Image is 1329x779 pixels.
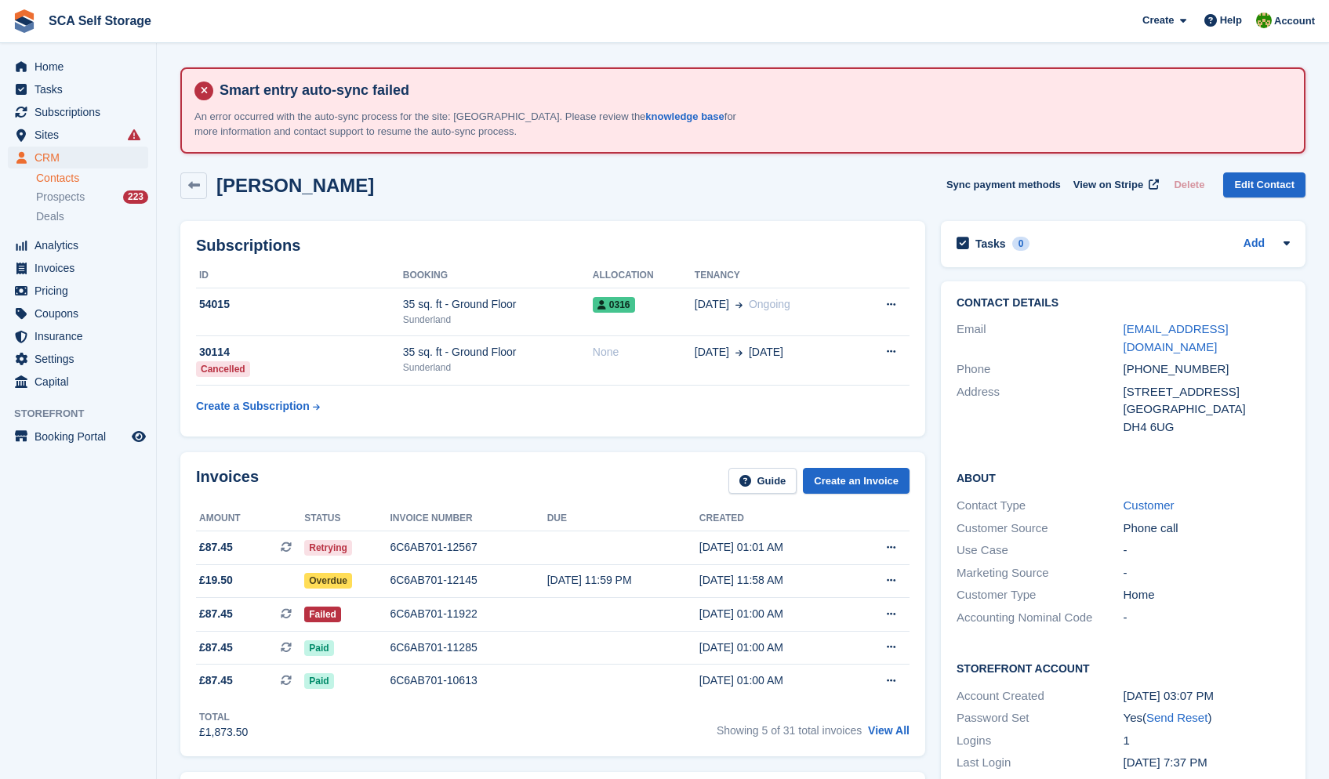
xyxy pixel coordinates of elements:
span: Coupons [34,303,129,324]
div: 1 [1124,732,1291,750]
img: Sam Chapman [1256,13,1272,28]
div: Marketing Source [957,564,1124,582]
div: 223 [123,190,148,204]
a: Edit Contact [1223,172,1305,198]
span: Settings [34,348,129,370]
div: 35 sq. ft - Ground Floor [403,344,593,361]
div: [DATE] 01:01 AM [699,539,851,556]
span: Invoices [34,257,129,279]
a: Deals [36,208,148,225]
span: Analytics [34,234,129,256]
div: Sunderland [403,361,593,375]
span: £87.45 [199,539,233,556]
div: [GEOGRAPHIC_DATA] [1124,400,1291,418]
div: 35 sq. ft - Ground Floor [403,296,593,313]
a: Guide [728,468,797,494]
a: Send Reset [1146,711,1207,724]
th: Allocation [593,263,695,288]
th: Status [304,506,390,531]
span: £87.45 [199,606,233,622]
a: knowledge base [645,111,724,122]
div: [DATE] 01:00 AM [699,606,851,622]
span: Capital [34,371,129,393]
p: An error occurred with the auto-sync process for the site: [GEOGRAPHIC_DATA]. Please review the f... [194,109,743,139]
div: 6C6AB701-11285 [390,640,546,656]
a: menu [8,371,148,393]
th: Booking [403,263,593,288]
div: Home [1124,586,1291,604]
div: 6C6AB701-10613 [390,672,546,689]
div: 30114 [196,344,403,361]
div: Phone [957,361,1124,379]
span: Deals [36,209,64,224]
div: [DATE] 11:58 AM [699,572,851,589]
a: menu [8,348,148,370]
span: Overdue [304,573,352,589]
div: 6C6AB701-11922 [390,606,546,622]
span: Prospects [36,190,85,205]
a: View on Stripe [1067,172,1162,198]
button: Sync payment methods [946,172,1061,198]
div: - [1124,542,1291,560]
a: menu [8,124,148,146]
h4: Smart entry auto-sync failed [213,82,1291,100]
div: Use Case [957,542,1124,560]
div: Logins [957,732,1124,750]
span: Subscriptions [34,101,129,123]
div: Customer Type [957,586,1124,604]
a: SCA Self Storage [42,8,158,34]
a: Create a Subscription [196,392,320,421]
span: Storefront [14,406,156,422]
div: None [593,344,695,361]
span: £87.45 [199,640,233,656]
img: stora-icon-8386f47178a22dfd0bd8f6a31ec36ba5ce8667c1dd55bd0f319d3a0aa187defe.svg [13,9,36,33]
div: [DATE] 11:59 PM [547,572,699,589]
div: Create a Subscription [196,398,310,415]
a: menu [8,147,148,168]
div: Accounting Nominal Code [957,609,1124,627]
a: Create an Invoice [803,468,910,494]
div: 6C6AB701-12145 [390,572,546,589]
div: [DATE] 03:07 PM [1124,687,1291,705]
a: menu [8,426,148,447]
span: Paid [304,640,333,656]
span: Pricing [34,280,129,302]
div: DH4 6UG [1124,418,1291,437]
span: [DATE] [695,344,729,361]
div: Customer Source [957,520,1124,538]
a: Prospects 223 [36,189,148,205]
span: ( ) [1142,711,1211,724]
th: Tenancy [695,263,855,288]
div: 6C6AB701-12567 [390,539,546,556]
span: View on Stripe [1073,177,1143,193]
span: 0316 [593,297,635,313]
a: menu [8,56,148,78]
span: Sites [34,124,129,146]
i: Smart entry sync failures have occurred [128,129,140,141]
span: Tasks [34,78,129,100]
a: menu [8,325,148,347]
a: Add [1244,235,1265,253]
div: 54015 [196,296,403,313]
span: Account [1274,13,1315,29]
div: [DATE] 01:00 AM [699,640,851,656]
div: Yes [1124,709,1291,727]
th: Invoice number [390,506,546,531]
div: Total [199,710,248,724]
span: £19.50 [199,572,233,589]
th: Due [547,506,699,531]
span: Ongoing [749,298,790,310]
time: 2023-12-15 19:37:18 UTC [1124,755,1207,769]
div: Cancelled [196,361,250,377]
div: Sunderland [403,313,593,327]
button: Delete [1167,172,1211,198]
a: [EMAIL_ADDRESS][DOMAIN_NAME] [1124,322,1229,353]
div: [DATE] 01:00 AM [699,672,851,689]
h2: Invoices [196,468,259,494]
h2: About [957,469,1290,485]
span: Paid [304,673,333,689]
div: - [1124,609,1291,627]
th: Created [699,506,851,531]
a: menu [8,280,148,302]
span: Booking Portal [34,426,129,447]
